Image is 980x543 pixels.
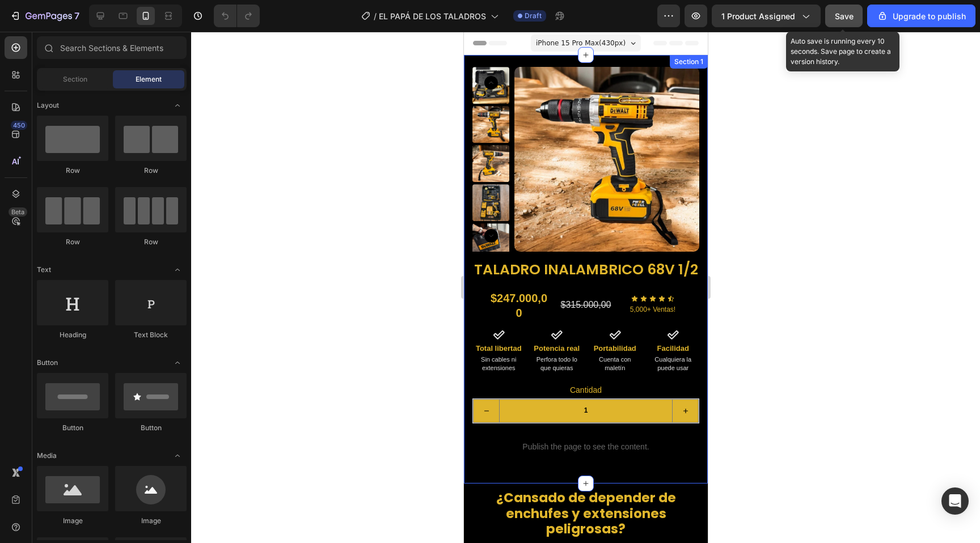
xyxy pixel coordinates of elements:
span: Section [63,74,87,84]
div: Upgrade to publish [877,10,966,22]
button: 7 [5,5,85,27]
span: Toggle open [168,261,187,279]
button: 1 product assigned [712,5,821,27]
span: Draft [525,11,542,21]
span: Button [37,358,58,368]
div: 450 [11,121,27,130]
span: EL PAPÁ DE LOS TALADROS [379,10,486,22]
div: Button [37,423,108,433]
div: Image [37,516,108,526]
div: Heading [37,330,108,340]
div: Beta [9,207,27,217]
p: 7 [74,9,79,23]
div: Row [37,166,108,176]
input: Search Sections & Elements [37,36,187,59]
span: Layout [37,100,59,111]
span: Media [37,451,57,461]
button: Save [825,5,863,27]
span: Toggle open [168,447,187,465]
div: Row [115,166,187,176]
div: Text Block [115,330,187,340]
span: 1 product assigned [721,10,795,22]
div: Open Intercom Messenger [941,487,969,515]
div: Undo/Redo [214,5,260,27]
div: Row [115,237,187,247]
span: / [374,10,377,22]
div: Image [115,516,187,526]
span: Element [136,74,162,84]
span: Toggle open [168,96,187,114]
div: Row [37,237,108,247]
span: Save [835,11,854,21]
span: Text [37,265,51,275]
iframe: Design area [464,32,708,543]
div: Button [115,423,187,433]
span: Toggle open [168,354,187,372]
button: Upgrade to publish [867,5,975,27]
